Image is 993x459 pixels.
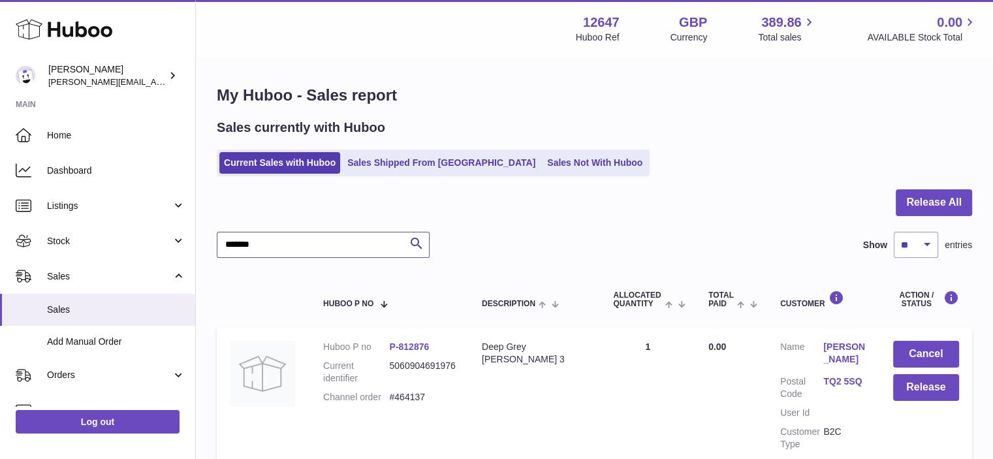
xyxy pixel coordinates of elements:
[47,336,185,348] span: Add Manual Order
[761,14,801,31] span: 389.86
[780,341,823,369] dt: Name
[47,304,185,316] span: Sales
[47,404,185,417] span: Usage
[893,291,959,308] div: Action / Status
[780,375,823,400] dt: Postal Code
[893,374,959,401] button: Release
[679,14,707,31] strong: GBP
[16,410,180,434] a: Log out
[708,291,734,308] span: Total paid
[217,85,972,106] h1: My Huboo - Sales report
[47,369,172,381] span: Orders
[230,341,295,406] img: no-photo.jpg
[758,31,816,44] span: Total sales
[217,119,385,136] h2: Sales currently with Huboo
[48,76,332,87] span: [PERSON_NAME][EMAIL_ADDRESS][PERSON_NAME][DOMAIN_NAME]
[48,63,166,88] div: [PERSON_NAME]
[583,14,620,31] strong: 12647
[613,291,661,308] span: ALLOCATED Quantity
[323,360,389,385] dt: Current identifier
[543,152,647,174] a: Sales Not With Huboo
[780,407,823,419] dt: User Id
[867,14,977,44] a: 0.00 AVAILABLE Stock Total
[670,31,708,44] div: Currency
[937,14,962,31] span: 0.00
[823,341,866,366] a: [PERSON_NAME]
[482,341,587,366] div: Deep Grey [PERSON_NAME] 3
[389,360,455,385] dd: 5060904691976
[708,341,726,352] span: 0.00
[219,152,340,174] a: Current Sales with Huboo
[47,129,185,142] span: Home
[389,341,429,352] a: P-812876
[343,152,540,174] a: Sales Shipped From [GEOGRAPHIC_DATA]
[389,391,455,404] dd: #464137
[47,270,172,283] span: Sales
[576,31,620,44] div: Huboo Ref
[867,31,977,44] span: AVAILABLE Stock Total
[47,235,172,247] span: Stock
[323,300,373,308] span: Huboo P no
[823,375,866,388] a: TQ2 5SQ
[323,341,389,353] dt: Huboo P no
[758,14,816,44] a: 389.86 Total sales
[780,426,823,451] dt: Customer Type
[16,66,35,86] img: peter@pinter.co.uk
[780,291,866,308] div: Customer
[893,341,959,368] button: Cancel
[482,300,535,308] span: Description
[896,189,972,216] button: Release All
[47,200,172,212] span: Listings
[863,239,887,251] label: Show
[945,239,972,251] span: entries
[47,165,185,177] span: Dashboard
[323,391,389,404] dt: Channel order
[823,426,866,451] dd: B2C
